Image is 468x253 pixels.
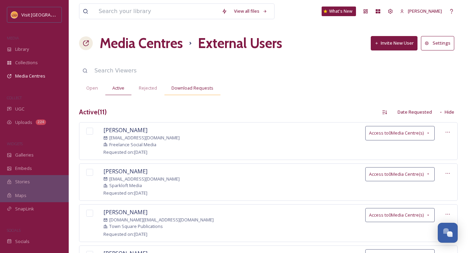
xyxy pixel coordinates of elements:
input: Search your library [95,4,218,19]
span: Visit [GEOGRAPHIC_DATA] [21,11,75,18]
button: Open Chat [438,223,458,243]
span: Sparkloft Media [109,182,142,189]
span: Access to 0 Media Centre(s) [369,130,424,136]
span: Rejected [139,85,157,91]
span: Maps [15,192,26,199]
span: Socials [15,238,30,245]
span: Download Requests [171,85,213,91]
h3: Active ( 11 ) [79,107,107,117]
button: Invite New User [371,36,417,50]
span: Access to 0 Media Centre(s) [369,171,424,177]
span: Media Centres [15,73,45,79]
button: Hide [435,105,458,119]
div: 224 [36,119,46,125]
span: Freelance Social Media [109,141,156,148]
input: Search Viewers [91,63,251,78]
span: Stories [15,179,30,185]
span: [EMAIL_ADDRESS][DOMAIN_NAME] [109,176,180,182]
span: SnapLink [15,206,34,212]
button: Settings [421,36,454,50]
span: UGC [15,106,24,112]
span: Requested on: [DATE] [103,149,147,155]
span: Town Square Publications [109,223,163,230]
span: Requested on: [DATE] [103,231,147,237]
img: Square%20Social%20Visit%20Lodi.png [11,11,18,18]
span: Active [112,85,124,91]
span: [EMAIL_ADDRESS][DOMAIN_NAME] [109,135,180,141]
span: Uploads [15,119,32,126]
a: View all files [231,4,271,18]
span: Library [15,46,29,53]
div: Date Requested [394,105,435,119]
span: MEDIA [7,35,19,41]
span: WIDGETS [7,141,23,146]
span: Collections [15,59,38,66]
span: Access to 0 Media Centre(s) [369,212,424,218]
span: [PERSON_NAME] [103,168,147,175]
a: Settings [421,36,458,50]
span: [PERSON_NAME] [103,208,147,216]
a: Media Centres [100,33,183,54]
span: SOCIALS [7,228,21,233]
span: [PERSON_NAME] [408,8,442,14]
span: Requested on: [DATE] [103,190,147,196]
a: What's New [322,7,356,16]
span: [PERSON_NAME] [103,126,147,134]
span: [DOMAIN_NAME][EMAIL_ADDRESS][DOMAIN_NAME] [109,217,214,223]
span: Embeds [15,165,32,172]
h1: External Users [198,33,282,54]
a: [PERSON_NAME] [397,4,445,18]
span: Galleries [15,152,34,158]
span: Open [86,85,98,91]
span: COLLECT [7,95,22,100]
